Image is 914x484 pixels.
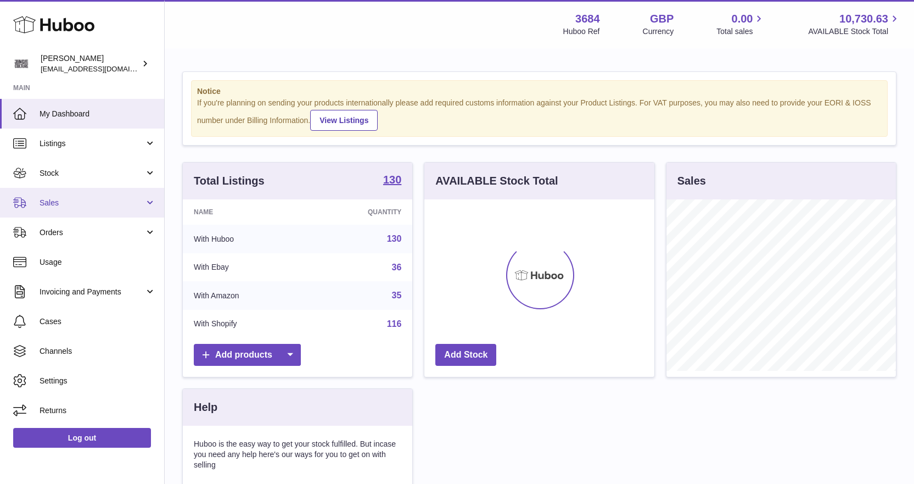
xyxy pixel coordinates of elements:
[183,199,309,225] th: Name
[183,281,309,310] td: With Amazon
[677,174,706,188] h3: Sales
[40,316,156,327] span: Cases
[643,26,674,37] div: Currency
[392,291,402,300] a: 35
[387,319,402,329] a: 116
[387,234,402,243] a: 130
[183,225,309,253] td: With Huboo
[40,198,144,208] span: Sales
[732,12,753,26] span: 0.00
[435,344,496,366] a: Add Stock
[183,253,309,282] td: With Ebay
[40,227,144,238] span: Orders
[40,257,156,268] span: Usage
[563,26,600,37] div: Huboo Ref
[310,110,378,131] a: View Listings
[41,53,139,74] div: [PERSON_NAME]
[392,263,402,272] a: 36
[41,64,161,73] span: [EMAIL_ADDRESS][DOMAIN_NAME]
[716,12,765,37] a: 0.00 Total sales
[716,26,765,37] span: Total sales
[383,174,401,185] strong: 130
[40,138,144,149] span: Listings
[808,12,901,37] a: 10,730.63 AVAILABLE Stock Total
[13,428,151,448] a: Log out
[194,400,217,415] h3: Help
[309,199,412,225] th: Quantity
[575,12,600,26] strong: 3684
[40,168,144,179] span: Stock
[194,174,265,188] h3: Total Listings
[435,174,558,188] h3: AVAILABLE Stock Total
[40,346,156,357] span: Channels
[194,439,401,470] p: Huboo is the easy way to get your stock fulfilled. But incase you need any help here's our ways f...
[197,98,882,131] div: If you're planning on sending your products internationally please add required customs informati...
[183,310,309,338] td: With Shopify
[808,26,901,37] span: AVAILABLE Stock Total
[650,12,674,26] strong: GBP
[13,55,30,72] img: theinternationalventure@gmail.com
[40,405,156,416] span: Returns
[40,109,156,119] span: My Dashboard
[194,344,301,366] a: Add products
[197,86,882,97] strong: Notice
[383,174,401,187] a: 130
[40,376,156,386] span: Settings
[839,12,888,26] span: 10,730.63
[40,287,144,297] span: Invoicing and Payments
